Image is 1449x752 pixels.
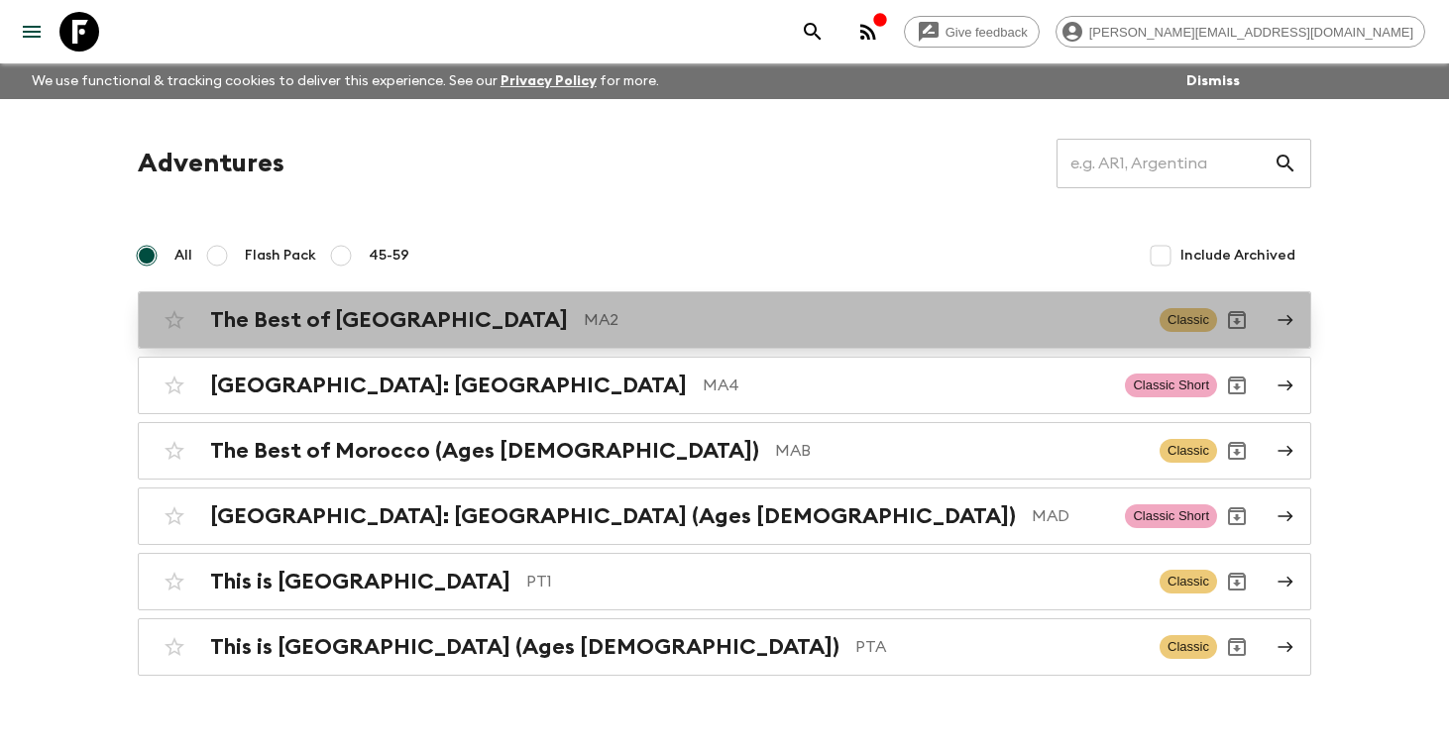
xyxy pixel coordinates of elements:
a: This is [GEOGRAPHIC_DATA] (Ages [DEMOGRAPHIC_DATA])PTAClassicArchive [138,618,1311,676]
span: Flash Pack [245,246,316,266]
a: The Best of [GEOGRAPHIC_DATA]MA2ClassicArchive [138,291,1311,349]
h2: [GEOGRAPHIC_DATA]: [GEOGRAPHIC_DATA] [210,373,687,398]
button: Archive [1217,627,1257,667]
span: Classic Short [1125,374,1217,397]
p: MAB [775,439,1144,463]
p: MA4 [703,374,1109,397]
input: e.g. AR1, Argentina [1057,136,1274,191]
h1: Adventures [138,144,284,183]
button: Dismiss [1181,67,1245,95]
button: search adventures [793,12,833,52]
p: MAD [1032,504,1109,528]
button: Archive [1217,562,1257,601]
span: Classic [1160,308,1217,332]
button: Archive [1217,431,1257,471]
p: PTA [855,635,1144,659]
span: Classic [1160,635,1217,659]
button: menu [12,12,52,52]
h2: This is [GEOGRAPHIC_DATA] [210,569,510,594]
span: [PERSON_NAME][EMAIL_ADDRESS][DOMAIN_NAME] [1078,25,1424,40]
a: Privacy Policy [501,74,597,88]
p: MA2 [584,308,1144,332]
a: This is [GEOGRAPHIC_DATA]PT1ClassicArchive [138,553,1311,610]
span: Classic [1160,439,1217,463]
h2: The Best of Morocco (Ages [DEMOGRAPHIC_DATA]) [210,438,759,464]
span: Include Archived [1180,246,1295,266]
a: [GEOGRAPHIC_DATA]: [GEOGRAPHIC_DATA] (Ages [DEMOGRAPHIC_DATA])MADClassic ShortArchive [138,487,1311,545]
button: Archive [1217,496,1257,536]
h2: This is [GEOGRAPHIC_DATA] (Ages [DEMOGRAPHIC_DATA]) [210,634,839,660]
a: Give feedback [904,16,1040,48]
p: We use functional & tracking cookies to deliver this experience. See our for more. [24,63,667,99]
span: All [174,246,192,266]
p: PT1 [526,570,1144,593]
span: 45-59 [369,246,409,266]
a: [GEOGRAPHIC_DATA]: [GEOGRAPHIC_DATA]MA4Classic ShortArchive [138,357,1311,414]
span: Give feedback [935,25,1039,40]
h2: The Best of [GEOGRAPHIC_DATA] [210,307,568,333]
span: Classic Short [1125,504,1217,528]
h2: [GEOGRAPHIC_DATA]: [GEOGRAPHIC_DATA] (Ages [DEMOGRAPHIC_DATA]) [210,503,1016,529]
span: Classic [1160,570,1217,593]
button: Archive [1217,366,1257,405]
button: Archive [1217,300,1257,340]
div: [PERSON_NAME][EMAIL_ADDRESS][DOMAIN_NAME] [1056,16,1425,48]
a: The Best of Morocco (Ages [DEMOGRAPHIC_DATA])MABClassicArchive [138,422,1311,480]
